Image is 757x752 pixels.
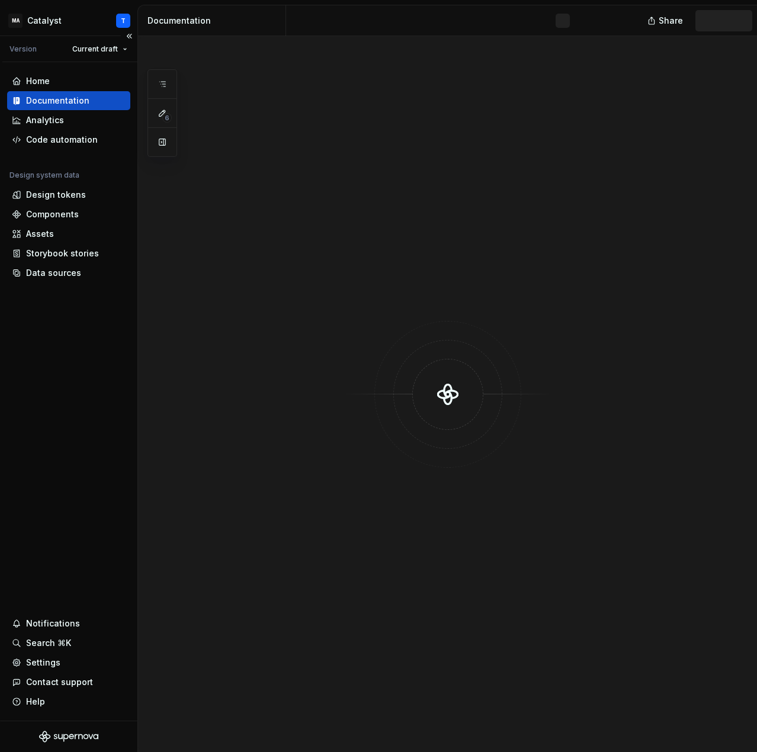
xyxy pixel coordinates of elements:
a: Documentation [7,91,130,110]
button: Collapse sidebar [121,28,137,44]
div: MA [8,14,23,28]
a: Home [7,72,130,91]
div: Contact support [26,676,93,688]
div: Settings [26,657,60,669]
div: Design tokens [26,189,86,201]
div: Components [26,208,79,220]
button: Contact support [7,673,130,692]
svg: Supernova Logo [39,731,98,743]
div: Documentation [26,95,89,107]
div: Code automation [26,134,98,146]
div: Design system data [9,171,79,180]
button: MACatalystT [2,8,135,33]
div: Notifications [26,618,80,629]
a: Assets [7,224,130,243]
a: Design tokens [7,185,130,204]
button: Help [7,692,130,711]
div: Home [26,75,50,87]
div: Analytics [26,114,64,126]
span: Current draft [72,44,118,54]
a: Data sources [7,263,130,282]
div: Search ⌘K [26,637,71,649]
button: Notifications [7,614,130,633]
div: Help [26,696,45,708]
a: Storybook stories [7,244,130,263]
div: Catalyst [27,15,62,27]
div: Storybook stories [26,248,99,259]
div: Assets [26,228,54,240]
div: T [121,16,126,25]
a: Settings [7,653,130,672]
button: Search ⌘K [7,634,130,653]
div: Data sources [26,267,81,279]
div: Version [9,44,37,54]
div: Documentation [147,15,281,27]
span: 6 [162,113,172,123]
a: Analytics [7,111,130,130]
button: Current draft [67,41,133,57]
a: Code automation [7,130,130,149]
a: Components [7,205,130,224]
span: Share [659,15,683,27]
button: Share [641,10,691,31]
